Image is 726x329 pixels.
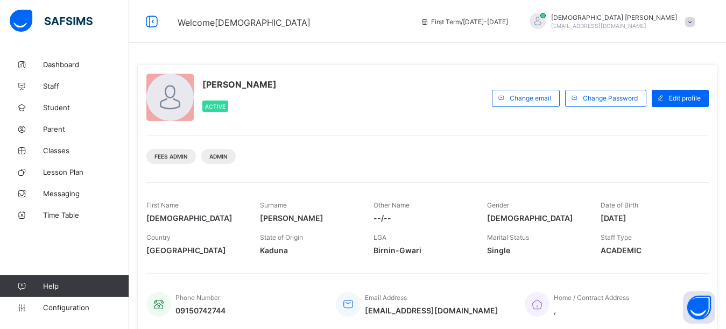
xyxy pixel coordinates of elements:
[10,10,93,32] img: safsims
[669,94,701,102] span: Edit profile
[551,23,646,29] span: [EMAIL_ADDRESS][DOMAIN_NAME]
[43,211,129,219] span: Time Table
[146,201,179,209] span: First Name
[551,13,677,22] span: [DEMOGRAPHIC_DATA] [PERSON_NAME]
[683,291,715,324] button: Open asap
[601,233,632,241] span: Staff Type
[146,246,244,255] span: [GEOGRAPHIC_DATA]
[583,94,638,102] span: Change Password
[554,306,629,315] span: ,
[154,153,188,160] span: Fees Admin
[43,282,129,290] span: Help
[43,189,129,198] span: Messaging
[373,233,386,241] span: LGA
[487,233,529,241] span: Marital Status
[43,60,129,69] span: Dashboard
[175,306,225,315] span: 09150742744
[43,303,129,312] span: Configuration
[43,168,129,176] span: Lesson Plan
[175,294,220,302] span: Phone Number
[146,233,171,241] span: Country
[205,103,225,110] span: Active
[202,79,277,90] span: [PERSON_NAME]
[209,153,228,160] span: Admin
[43,82,129,90] span: Staff
[260,246,357,255] span: Kaduna
[373,201,410,209] span: Other Name
[365,294,407,302] span: Email Address
[178,17,311,28] span: Welcome [DEMOGRAPHIC_DATA]
[260,201,287,209] span: Surname
[43,125,129,133] span: Parent
[373,246,471,255] span: Birnin-Gwari
[146,213,244,223] span: [DEMOGRAPHIC_DATA]
[43,103,129,112] span: Student
[487,213,584,223] span: [DEMOGRAPHIC_DATA]
[365,306,498,315] span: [EMAIL_ADDRESS][DOMAIN_NAME]
[510,94,551,102] span: Change email
[601,213,698,223] span: [DATE]
[487,201,509,209] span: Gender
[554,294,629,302] span: Home / Contract Address
[43,146,129,155] span: Classes
[260,233,303,241] span: State of Origin
[601,246,698,255] span: ACADEMIC
[373,213,471,223] span: --/--
[487,246,584,255] span: Single
[260,213,357,223] span: [PERSON_NAME]
[601,201,638,209] span: Date of Birth
[420,18,508,26] span: session/term information
[519,13,700,31] div: IsaiahPaul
